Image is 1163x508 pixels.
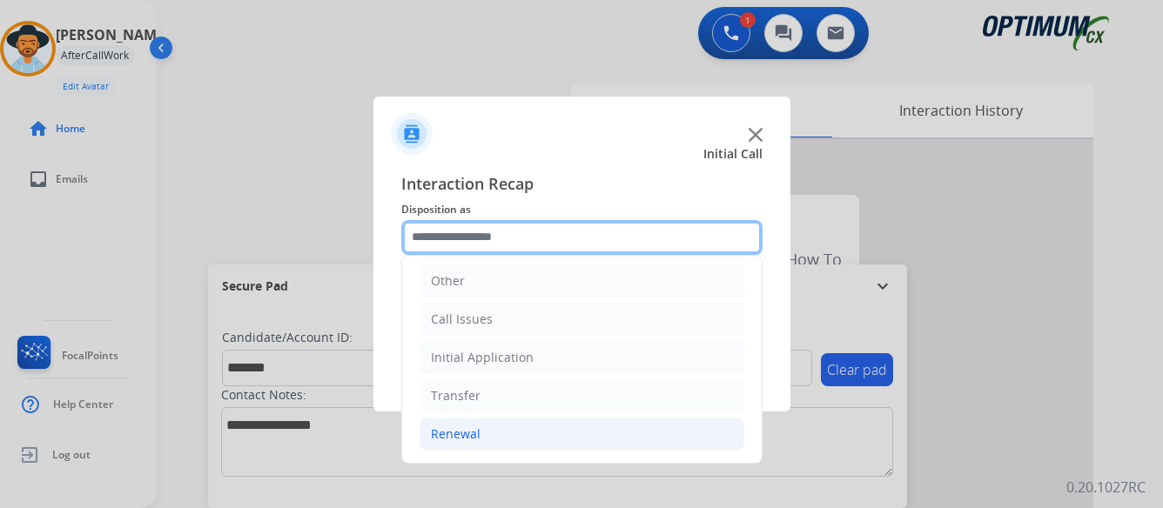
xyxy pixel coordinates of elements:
[391,113,433,155] img: contactIcon
[431,272,465,290] div: Other
[431,349,534,366] div: Initial Application
[401,199,763,220] span: Disposition as
[431,311,493,328] div: Call Issues
[401,171,763,199] span: Interaction Recap
[1066,477,1146,498] p: 0.20.1027RC
[431,387,481,404] div: Transfer
[431,425,481,443] div: Renewal
[703,145,763,163] span: Initial Call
